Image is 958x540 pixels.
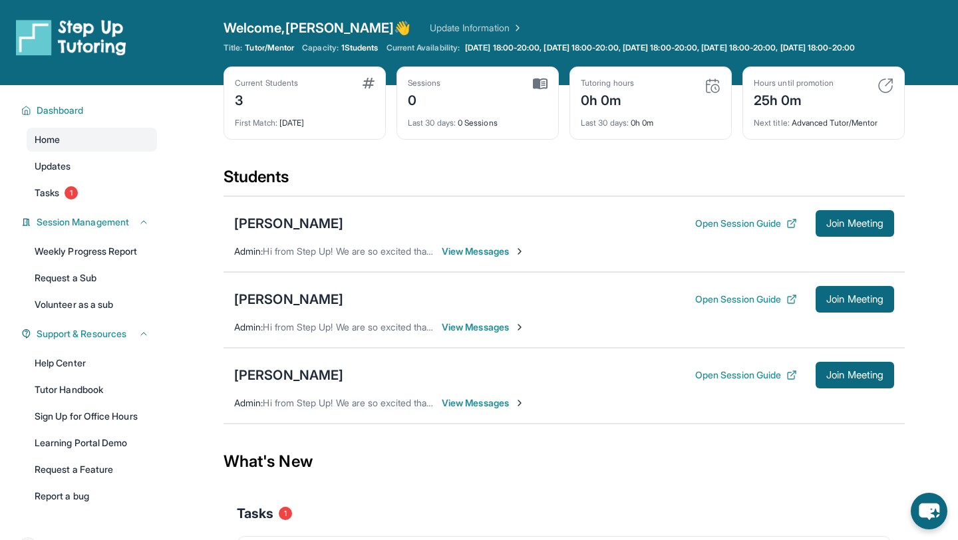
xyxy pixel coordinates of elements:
[27,239,157,263] a: Weekly Progress Report
[224,43,242,53] span: Title:
[234,245,263,257] span: Admin :
[816,362,894,388] button: Join Meeting
[245,43,294,53] span: Tutor/Mentor
[31,327,149,340] button: Support & Resources
[234,214,343,233] div: [PERSON_NAME]
[35,133,60,146] span: Home
[224,19,411,37] span: Welcome, [PERSON_NAME] 👋
[237,504,273,523] span: Tasks
[581,118,629,128] span: Last 30 days :
[408,88,441,110] div: 0
[754,110,893,128] div: Advanced Tutor/Mentor
[465,43,855,53] span: [DATE] 18:00-20:00, [DATE] 18:00-20:00, [DATE] 18:00-20:00, [DATE] 18:00-20:00, [DATE] 18:00-20:00
[27,351,157,375] a: Help Center
[442,396,525,410] span: View Messages
[302,43,339,53] span: Capacity:
[279,507,292,520] span: 1
[430,21,523,35] a: Update Information
[816,210,894,237] button: Join Meeting
[695,368,797,382] button: Open Session Guide
[27,404,157,428] a: Sign Up for Office Hours
[705,78,720,94] img: card
[235,88,298,110] div: 3
[816,286,894,313] button: Join Meeting
[387,43,460,53] span: Current Availability:
[408,78,441,88] div: Sessions
[27,293,157,317] a: Volunteer as a sub
[826,295,883,303] span: Join Meeting
[235,110,375,128] div: [DATE]
[65,186,78,200] span: 1
[514,398,525,408] img: Chevron-Right
[442,245,525,258] span: View Messages
[514,246,525,257] img: Chevron-Right
[754,118,790,128] span: Next title :
[234,321,263,333] span: Admin :
[408,118,456,128] span: Last 30 days :
[695,217,797,230] button: Open Session Guide
[234,290,343,309] div: [PERSON_NAME]
[911,493,947,529] button: chat-button
[37,215,129,229] span: Session Management
[234,397,263,408] span: Admin :
[35,186,59,200] span: Tasks
[462,43,858,53] a: [DATE] 18:00-20:00, [DATE] 18:00-20:00, [DATE] 18:00-20:00, [DATE] 18:00-20:00, [DATE] 18:00-20:00
[581,110,720,128] div: 0h 0m
[35,160,71,173] span: Updates
[224,432,905,491] div: What's New
[27,378,157,402] a: Tutor Handbook
[27,458,157,481] a: Request a Feature
[31,104,149,117] button: Dashboard
[514,322,525,333] img: Chevron-Right
[27,181,157,205] a: Tasks1
[27,266,157,290] a: Request a Sub
[581,88,634,110] div: 0h 0m
[16,19,126,56] img: logo
[234,366,343,384] div: [PERSON_NAME]
[826,219,883,227] span: Join Meeting
[442,321,525,334] span: View Messages
[27,154,157,178] a: Updates
[754,78,834,88] div: Hours until promotion
[37,327,126,340] span: Support & Resources
[826,371,883,379] span: Join Meeting
[878,78,893,94] img: card
[510,21,523,35] img: Chevron Right
[581,78,634,88] div: Tutoring hours
[235,78,298,88] div: Current Students
[31,215,149,229] button: Session Management
[533,78,548,90] img: card
[695,293,797,306] button: Open Session Guide
[27,484,157,508] a: Report a bug
[408,110,548,128] div: 0 Sessions
[27,128,157,152] a: Home
[27,431,157,455] a: Learning Portal Demo
[37,104,84,117] span: Dashboard
[235,118,277,128] span: First Match :
[363,78,375,88] img: card
[224,166,905,196] div: Students
[341,43,379,53] span: 1 Students
[754,88,834,110] div: 25h 0m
